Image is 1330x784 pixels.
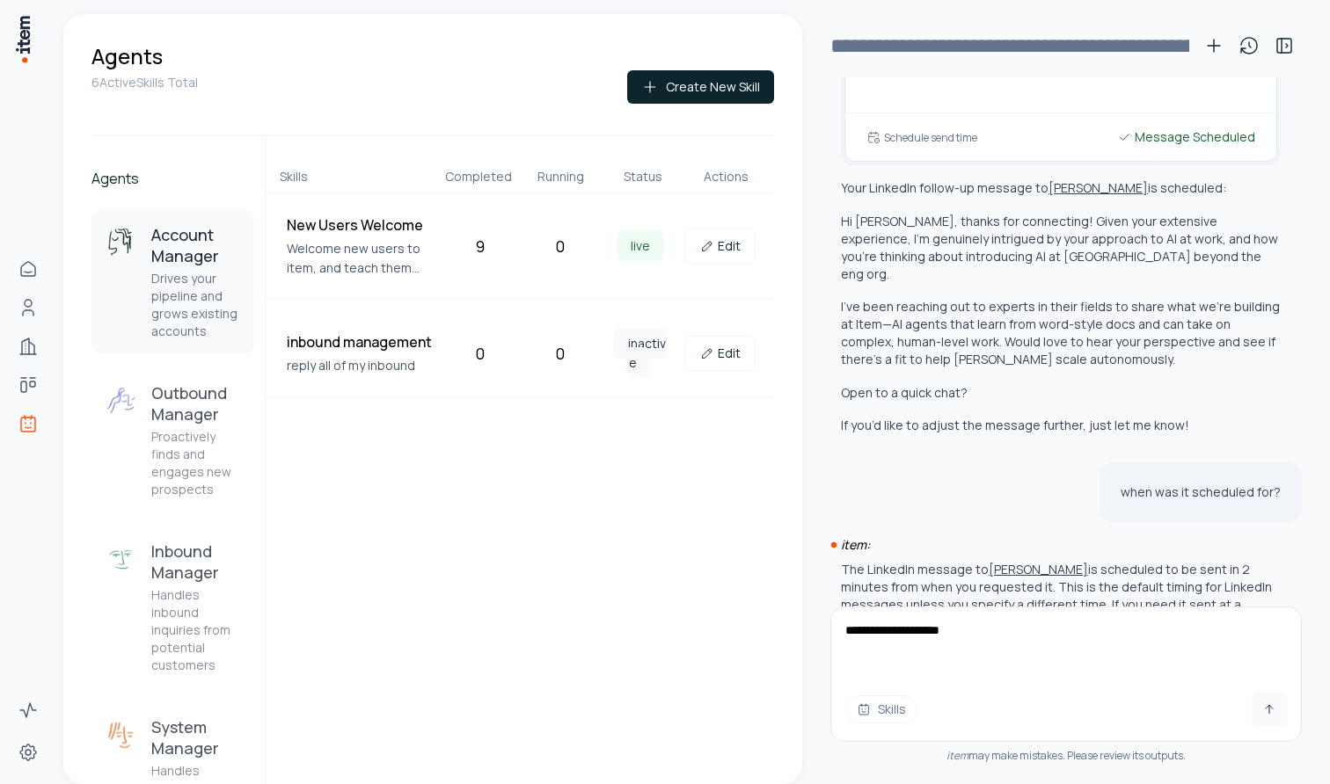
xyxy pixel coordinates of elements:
div: 0 [447,341,513,366]
p: If you’d like to adjust the message further, just let me know! [841,417,1281,434]
button: Create New Skill [627,70,774,104]
p: Proactively finds and engages new prospects [151,428,240,498]
div: may make mistakes. Please review its outputs. [830,749,1302,763]
button: Toggle sidebar [1267,28,1302,63]
div: Status [610,168,678,185]
span: inactive [614,328,666,378]
a: Home [11,251,46,287]
h2: Agents [91,168,254,189]
img: Inbound Manager [106,544,137,576]
p: Drives your pipeline and grows existing accounts [151,270,240,340]
button: Send message [1252,692,1287,727]
h3: Account Manager [151,224,240,266]
div: Skills [280,168,430,185]
i: item: [841,536,870,553]
img: Item Brain Logo [14,14,32,64]
h3: Inbound Manager [151,541,240,583]
button: View history [1231,28,1267,63]
h3: Outbound Manager [151,382,240,425]
a: People [11,290,46,325]
p: Hi [PERSON_NAME], thanks for connecting! Given your extensive experience, I’m genuinely intrigued... [841,213,1281,283]
button: Skills [845,695,917,723]
button: New conversation [1196,28,1231,63]
p: Handles inbound inquiries from potential customers [151,586,240,674]
p: when was it scheduled for? [1121,483,1281,501]
span: Skills [878,701,906,718]
span: live [617,230,664,261]
h4: New Users Welcome [287,214,433,236]
p: Your LinkedIn follow-up message to is scheduled: [841,179,1226,196]
div: Completed [444,168,513,185]
a: Companies [11,329,46,364]
button: [PERSON_NAME] [989,561,1088,578]
a: Settings [11,735,46,770]
h3: System Manager [151,716,240,759]
div: 9 [447,234,513,258]
p: The LinkedIn message to is scheduled to be sent in 2 minutes from when you requested it. This is ... [841,561,1272,630]
img: System Manager [106,720,137,751]
img: Outbound Manager [106,386,137,417]
h4: inbound management [287,331,433,352]
p: reply all of my inbound [287,356,433,375]
div: Running [527,168,596,185]
button: Inbound ManagerInbound ManagerHandles inbound inquiries from potential customers [91,526,254,688]
a: Activity [11,693,46,728]
button: Account ManagerAccount ManagerDrives your pipeline and grows existing accounts [91,210,254,354]
p: Open to a quick chat? [841,384,1281,402]
a: Deals [11,367,46,403]
p: Welcome new users to item, and teach them tricks on how to use the product. [287,239,433,278]
div: Actions [691,168,760,185]
div: 0 [527,234,593,258]
span: Message Scheduled [1135,127,1255,147]
a: Edit [685,229,756,264]
i: item [946,748,968,763]
p: 6 Active Skills Total [91,74,198,91]
a: Edit [685,336,756,371]
button: Outbound ManagerOutbound ManagerProactively finds and engages new prospects [91,368,254,512]
h6: Schedule send time [884,130,977,145]
a: Agents [11,406,46,441]
img: Account Manager [106,228,137,259]
p: I’ve been reaching out to experts in their fields to share what we’re building at Item—AI agents ... [841,298,1281,368]
div: 0 [527,341,593,366]
h1: Agents [91,42,163,70]
button: [PERSON_NAME] [1049,179,1148,197]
